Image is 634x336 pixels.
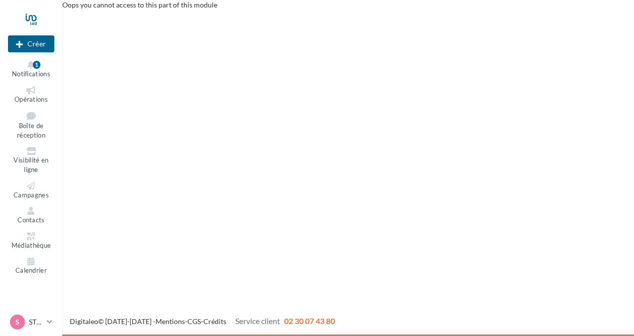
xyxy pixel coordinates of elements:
div: Nouvelle campagne [8,35,54,52]
span: Service client [235,316,280,326]
a: Mentions [156,317,185,326]
span: Contacts [17,216,45,224]
span: Médiathèque [11,241,51,249]
a: Contacts [8,205,54,226]
a: Visibilité en ligne [8,145,54,175]
span: © [DATE]-[DATE] - - - [70,317,335,326]
div: 1 [33,61,40,69]
a: Boîte de réception [8,109,54,141]
button: Notifications 1 [8,59,54,80]
p: STIAD [29,317,43,327]
a: Opérations [8,84,54,106]
a: Campagnes [8,180,54,201]
span: Campagnes [13,191,49,199]
a: Calendrier [8,255,54,277]
span: Oops you cannot access to this part of this module [62,0,217,9]
button: Créer [8,35,54,52]
a: Crédits [203,317,226,326]
a: S STIAD [8,313,54,332]
span: Visibilité en ligne [13,157,48,174]
a: Médiathèque [8,230,54,252]
a: Digitaleo [70,317,98,326]
span: 02 30 07 43 80 [284,316,335,326]
a: CGS [187,317,201,326]
span: Notifications [12,70,50,78]
span: Calendrier [15,266,47,274]
span: S [15,317,19,327]
span: Boîte de réception [17,122,45,140]
span: Opérations [14,95,48,103]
